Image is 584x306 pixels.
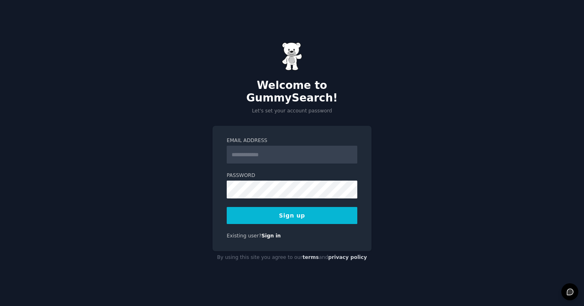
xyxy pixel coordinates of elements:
[227,207,357,224] button: Sign up
[213,108,371,115] p: Let's set your account password
[262,233,281,239] a: Sign in
[303,254,319,260] a: terms
[282,42,302,71] img: Gummy Bear
[213,79,371,105] h2: Welcome to GummySearch!
[328,254,367,260] a: privacy policy
[227,172,357,179] label: Password
[227,233,262,239] span: Existing user?
[227,137,357,144] label: Email Address
[213,251,371,264] div: By using this site you agree to our and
